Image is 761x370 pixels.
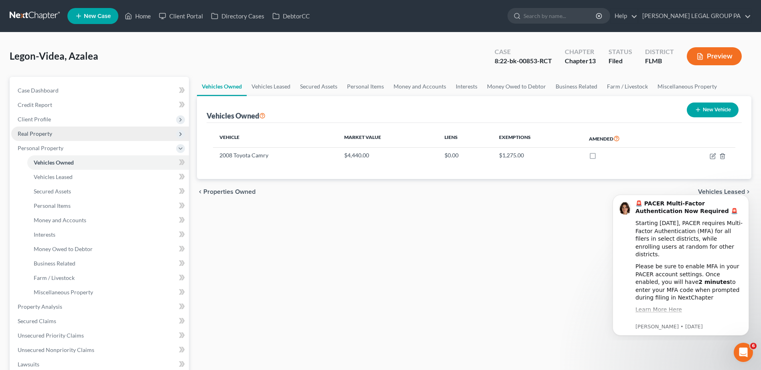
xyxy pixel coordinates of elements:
span: Farm / Livestock [34,274,75,281]
span: Legon-Videa, Azalea [10,50,98,62]
a: Vehicles Leased [247,77,295,96]
th: Amended [582,129,671,148]
span: 13 [589,57,596,64]
a: Miscellaneous Property [27,285,189,300]
i: We use the Salesforce Authenticator app for MFA at NextChapter and other users are reporting the ... [35,131,142,161]
span: Vehicles Leased [34,173,73,180]
td: 2008 Toyota Camry [213,148,338,163]
a: DebtorCC [268,9,314,23]
span: Miscellaneous Property [34,289,93,296]
span: Money Owed to Debtor [34,245,93,252]
a: Interests [27,227,189,242]
span: Business Related [34,260,75,267]
input: Search by name... [524,8,597,23]
a: Case Dashboard [11,83,189,98]
span: Client Profile [18,116,51,123]
button: New Vehicle [687,103,739,117]
a: Money Owed to Debtor [482,77,551,96]
td: $0.00 [438,148,492,163]
a: Vehicles Owned [27,155,189,170]
a: Client Portal [155,9,207,23]
iframe: Intercom notifications message [601,187,761,340]
span: Real Property [18,130,52,137]
span: Money and Accounts [34,217,86,223]
a: Interests [451,77,482,96]
span: New Case [84,13,111,19]
span: Credit Report [18,101,52,108]
a: Directory Cases [207,9,268,23]
td: $1,275.00 [493,148,582,163]
a: [PERSON_NAME] LEGAL GROUP PA [638,9,751,23]
span: Case Dashboard [18,87,59,94]
th: Liens [438,129,492,148]
div: 8:22-bk-00853-RCT [495,56,552,66]
span: Vehicles Owned [34,159,74,166]
a: Unsecured Nonpriority Claims [11,343,189,357]
div: Case [495,47,552,56]
a: Miscellaneous Property [653,77,722,96]
span: Interests [34,231,55,238]
th: Vehicle [213,129,338,148]
a: Secured Assets [27,184,189,199]
div: Chapter [565,56,596,66]
p: Message from Emma, sent 6w ago [35,136,142,143]
a: Farm / Livestock [27,271,189,285]
a: Farm / Livestock [602,77,653,96]
div: Filed [609,56,632,66]
button: Preview [687,47,742,65]
a: Credit Report [11,98,189,112]
a: Business Related [27,256,189,271]
div: Chapter [565,47,596,56]
a: Secured Assets [295,77,342,96]
th: Market Value [338,129,438,148]
a: Money and Accounts [27,213,189,227]
a: Vehicles Owned [197,77,247,96]
span: Personal Items [34,202,71,209]
th: Exemptions [493,129,582,148]
span: Unsecured Priority Claims [18,332,84,339]
a: Money Owed to Debtor [27,242,189,256]
td: $4,440.00 [338,148,438,163]
i: chevron_left [197,189,203,195]
span: Personal Property [18,145,63,151]
span: Property Analysis [18,303,62,310]
a: Home [121,9,155,23]
a: Property Analysis [11,300,189,314]
a: Vehicles Leased [27,170,189,184]
span: Secured Assets [34,188,71,195]
span: Secured Claims [18,318,56,324]
div: FLMB [645,56,674,66]
a: Money and Accounts [389,77,451,96]
button: chevron_left Properties Owned [197,189,256,195]
span: Lawsuits [18,361,39,368]
div: Vehicles Owned [207,111,266,121]
div: Status [609,47,632,56]
span: 6 [750,343,757,349]
span: Properties Owned [203,189,256,195]
a: Business Related [551,77,602,96]
a: Personal Items [342,77,389,96]
div: District [645,47,674,56]
span: Unsecured Nonpriority Claims [18,346,94,353]
iframe: Intercom live chat [734,343,753,362]
a: Secured Claims [11,314,189,328]
a: Unsecured Priority Claims [11,328,189,343]
a: Help [611,9,637,23]
a: Personal Items [27,199,189,213]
